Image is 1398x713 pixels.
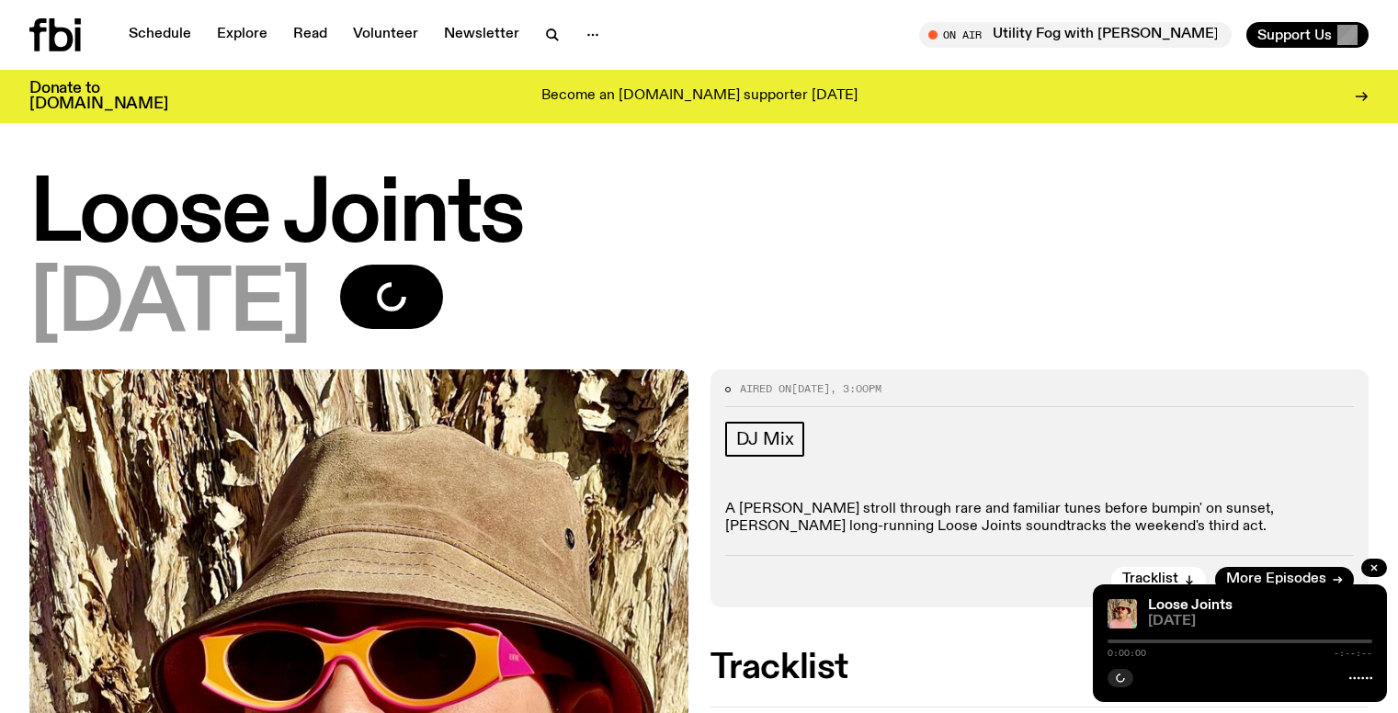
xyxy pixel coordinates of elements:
[1246,22,1369,48] button: Support Us
[710,651,1370,685] h2: Tracklist
[282,22,338,48] a: Read
[1148,598,1233,613] a: Loose Joints
[29,265,311,347] span: [DATE]
[118,22,202,48] a: Schedule
[1215,567,1354,593] a: More Episodes
[342,22,429,48] a: Volunteer
[1226,572,1326,586] span: More Episodes
[791,381,830,396] span: [DATE]
[541,88,858,105] p: Become an [DOMAIN_NAME] supporter [DATE]
[29,175,1369,257] h1: Loose Joints
[736,429,794,449] span: DJ Mix
[1111,567,1206,593] button: Tracklist
[433,22,530,48] a: Newsletter
[1108,599,1137,628] img: Tyson stands in front of a paperbark tree wearing orange sunglasses, a suede bucket hat and a pin...
[1122,572,1178,586] span: Tracklist
[740,381,791,396] span: Aired on
[725,422,805,457] a: DJ Mix
[1148,615,1372,628] span: [DATE]
[830,381,881,396] span: , 3:00pm
[1108,649,1146,658] span: 0:00:00
[939,28,1222,41] span: Tune in live
[1334,649,1372,658] span: -:--:--
[206,22,278,48] a: Explore
[1257,27,1332,43] span: Support Us
[29,81,168,112] h3: Donate to [DOMAIN_NAME]
[919,22,1232,48] button: On AirUtility Fog with [PERSON_NAME]
[725,501,1355,536] p: A [PERSON_NAME] stroll through rare and familiar tunes before bumpin' on sunset, [PERSON_NAME] lo...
